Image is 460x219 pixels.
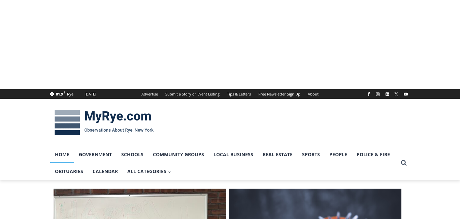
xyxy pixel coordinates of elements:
[374,90,382,98] a: Instagram
[138,89,162,99] a: Advertise
[383,90,391,98] a: Linkedin
[138,89,322,99] nav: Secondary Navigation
[352,146,395,163] a: Police & Fire
[123,163,176,180] a: All Categories
[223,89,255,99] a: Tips & Letters
[255,89,304,99] a: Free Newsletter Sign Up
[64,90,65,94] span: F
[127,168,171,175] span: All Categories
[148,146,209,163] a: Community Groups
[258,146,297,163] a: Real Estate
[365,90,373,98] a: Facebook
[56,91,63,97] span: 81.9
[398,157,410,169] button: View Search Form
[50,163,88,180] a: Obituaries
[85,91,96,97] div: [DATE]
[67,91,73,97] div: Rye
[50,146,74,163] a: Home
[325,146,352,163] a: People
[162,89,223,99] a: Submit a Story or Event Listing
[50,146,398,180] nav: Primary Navigation
[392,90,400,98] a: X
[402,90,410,98] a: YouTube
[297,146,325,163] a: Sports
[74,146,117,163] a: Government
[50,105,158,140] img: MyRye.com
[88,163,123,180] a: Calendar
[117,146,148,163] a: Schools
[304,89,322,99] a: About
[209,146,258,163] a: Local Business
